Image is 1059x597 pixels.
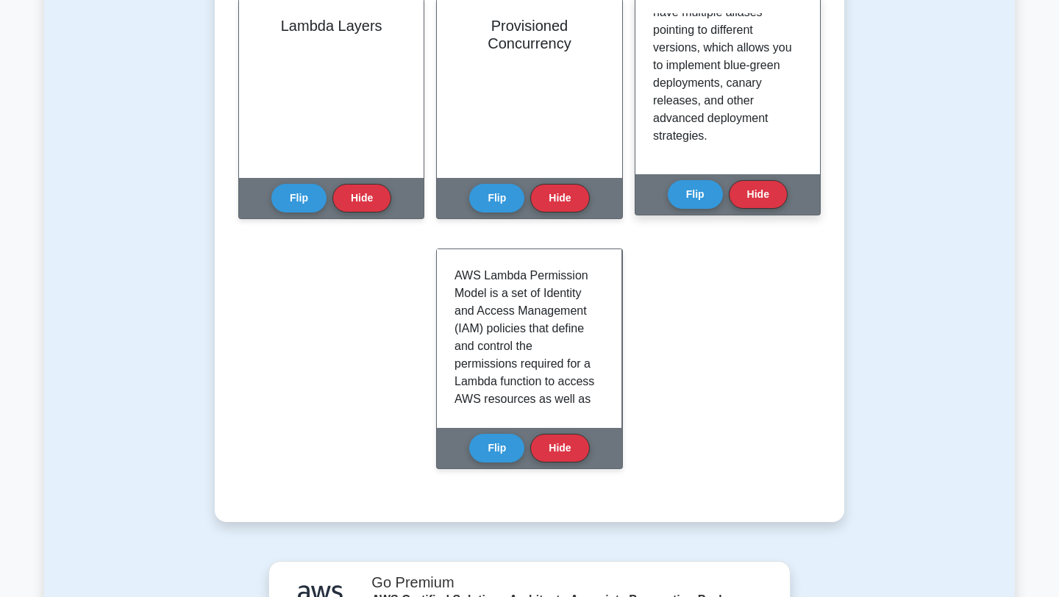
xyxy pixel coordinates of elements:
h2: Provisioned Concurrency [454,17,604,52]
button: Flip [469,184,524,212]
h2: Lambda Layers [257,17,406,35]
button: Hide [729,180,788,209]
button: Flip [271,184,327,212]
button: Hide [530,434,589,462]
button: Flip [469,434,524,462]
button: Flip [668,180,723,209]
button: Hide [530,184,589,212]
button: Hide [332,184,391,212]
